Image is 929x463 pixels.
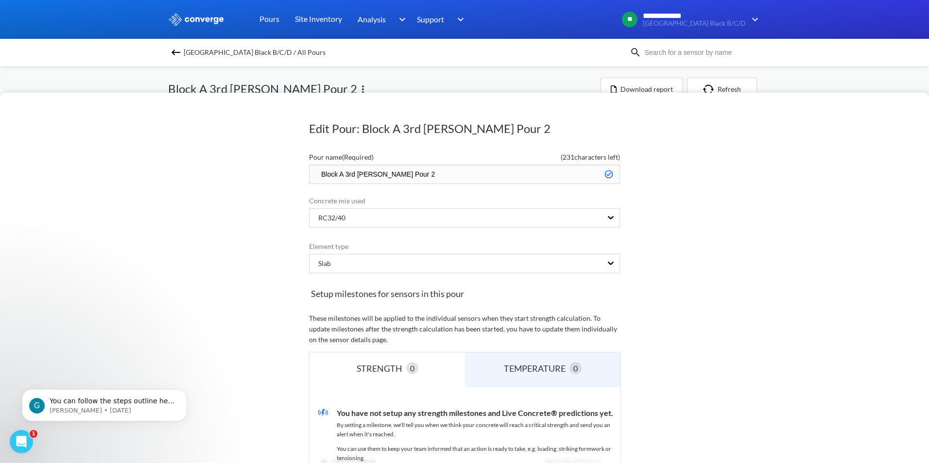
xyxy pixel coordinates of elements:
[42,37,168,46] p: Message from Greg, sent 6d ago
[309,287,620,300] span: Setup milestones for sensors in this pour
[357,362,406,375] div: STRENGTH
[7,369,202,437] iframe: Intercom notifications message
[30,430,37,438] span: 1
[309,241,620,252] label: Element type
[393,14,408,25] img: downArrow.svg
[745,14,761,25] img: downArrow.svg
[168,13,224,26] img: logo_ewhite.svg
[337,445,620,463] p: You can use them to keep your team informed that an action is ready to take, e.g. loading, striki...
[417,13,444,25] span: Support
[42,28,168,84] span: You can follow the steps outline here for the web platform [URL][DOMAIN_NAME] Other wise on the m...
[310,258,331,269] div: Slab
[309,196,620,206] label: Concrete mix used
[309,165,620,184] input: Type the pour name here
[643,20,745,27] span: [GEOGRAPHIC_DATA] Black B/C/D
[184,46,326,59] span: [GEOGRAPHIC_DATA] Black B/C/D / All Pours
[641,47,759,58] input: Search for a sensor by name
[170,47,182,58] img: backspace.svg
[410,362,414,374] span: 0
[309,121,620,136] h1: Edit Pour: Block A 3rd [PERSON_NAME] Pour 2
[358,13,386,25] span: Analysis
[309,152,464,163] label: Pour name (Required)
[630,47,641,58] img: icon-search.svg
[504,362,569,375] div: TEMPERATURE
[10,430,33,453] iframe: Intercom live chat
[337,421,620,439] p: By setting a milestone, we'll tell you when we think your concrete will reach a critical strength...
[573,362,578,374] span: 0
[309,313,620,345] p: These milestones will be applied to the individual sensors when they start strength calculation. ...
[310,213,345,223] div: RC32/40
[464,152,620,163] span: ( 231 characters left)
[451,14,466,25] img: downArrow.svg
[337,408,613,417] span: You have not setup any strength milestones and Live Concrete® predictions yet.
